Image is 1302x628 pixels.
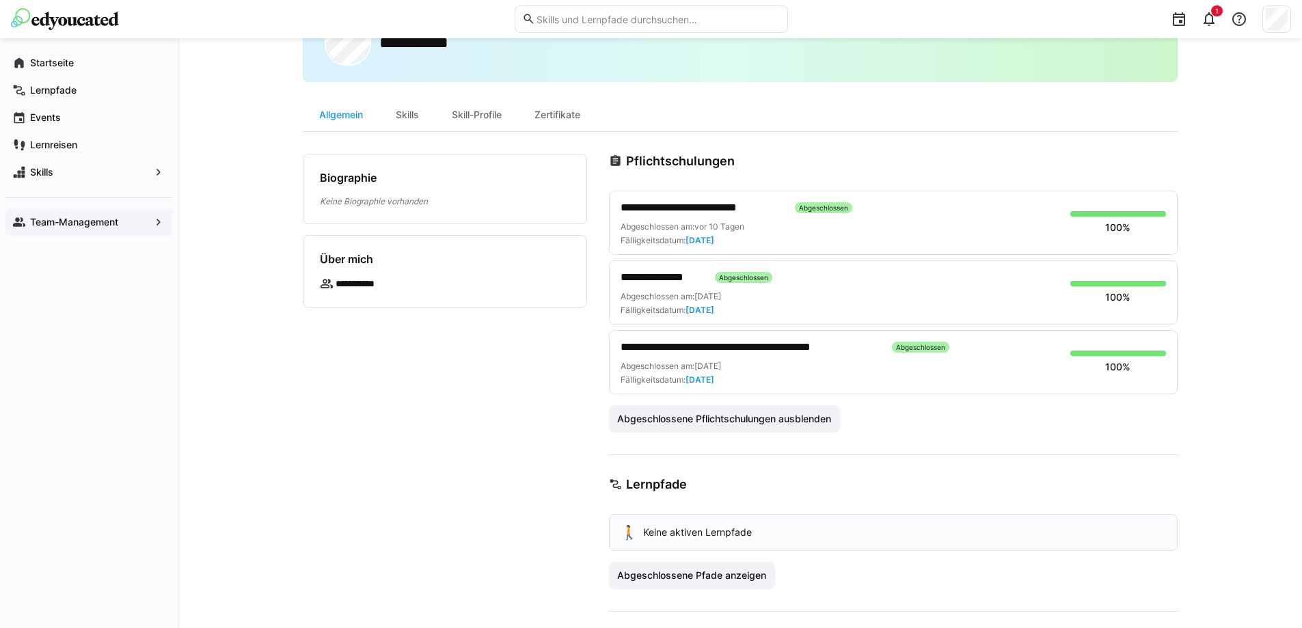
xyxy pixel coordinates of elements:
span: Abgeschlossene Pflichtschulungen ausblenden [615,412,833,426]
div: Abgeschlossen am: [621,221,744,232]
div: Fälligkeitsdatum: [621,235,714,246]
span: [DATE] [686,374,714,385]
p: Keine Biographie vorhanden [320,195,570,207]
div: 🚶 [621,525,638,539]
div: Abgeschlossen [795,202,852,213]
div: Skill-Profile [435,98,518,131]
span: [DATE] [694,291,721,301]
h3: Pflichtschulungen [626,154,735,169]
div: 100% [1105,290,1130,304]
div: Fälligkeitsdatum: [621,305,714,316]
div: Abgeschlossen [892,342,949,353]
div: Abgeschlossen [715,272,772,283]
div: Allgemein [303,98,379,131]
span: [DATE] [686,305,714,315]
div: Fälligkeitsdatum: [621,374,714,385]
div: Skills [379,98,435,131]
input: Skills und Lernpfade durchsuchen… [535,13,780,25]
div: Zertifikate [518,98,597,131]
button: Abgeschlossene Pfade anzeigen [609,562,776,589]
div: 100% [1105,360,1130,374]
div: 100% [1105,221,1130,234]
span: vor 10 Tagen [694,221,744,232]
span: [DATE] [694,361,721,371]
span: Abgeschlossene Pfade anzeigen [615,569,768,582]
button: Abgeschlossene Pflichtschulungen ausblenden [609,405,841,433]
div: Abgeschlossen am: [621,361,721,372]
div: Abgeschlossen am: [621,291,721,302]
span: [DATE] [686,235,714,245]
h4: Biographie [320,171,377,185]
h4: Über mich [320,252,373,266]
span: 1 [1215,7,1219,15]
p: Keine aktiven Lernpfade [643,525,752,539]
h3: Lernpfade [626,477,687,492]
